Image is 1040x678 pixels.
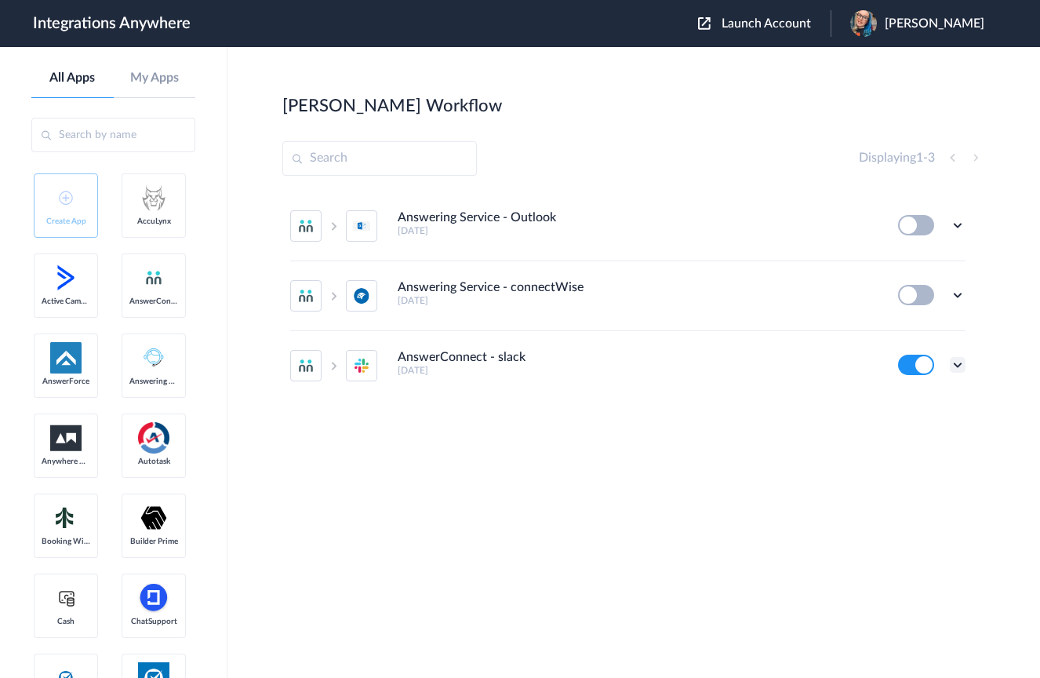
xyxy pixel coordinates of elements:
[916,151,923,164] span: 1
[56,589,76,607] img: cash-logo.svg
[885,16,984,31] span: [PERSON_NAME]
[138,182,169,213] img: acculynx-logo.svg
[42,297,90,306] span: Active Campaign
[398,295,877,306] h5: [DATE]
[698,16,831,31] button: Launch Account
[138,582,169,614] img: chatsupport-icon.svg
[398,225,877,236] h5: [DATE]
[144,268,163,287] img: answerconnect-logo.svg
[129,297,178,306] span: AnswerConnect
[698,17,711,30] img: launch-acct-icon.svg
[138,422,169,454] img: autotask.png
[859,151,935,166] h4: Displaying -
[31,118,195,152] input: Search by name
[282,141,477,176] input: Search
[138,502,169,534] img: builder-prime-logo.svg
[42,617,90,626] span: Cash
[50,262,82,293] img: active-campaign-logo.svg
[129,457,178,466] span: Autotask
[282,96,502,116] h2: [PERSON_NAME] Workflow
[928,151,935,164] span: 3
[398,350,525,365] h4: AnswerConnect - slack
[50,425,82,451] img: aww.png
[42,457,90,466] span: Anywhere Works
[42,217,90,226] span: Create App
[31,71,114,86] a: All Apps
[33,14,191,33] h1: Integrations Anywhere
[129,617,178,626] span: ChatSupport
[722,17,811,30] span: Launch Account
[398,365,877,376] h5: [DATE]
[114,71,196,86] a: My Apps
[129,377,178,386] span: Answering Service
[42,537,90,546] span: Booking Widget
[50,504,82,532] img: Setmore_Logo.svg
[138,342,169,374] img: Answering_service.png
[129,537,178,546] span: Builder Prime
[42,377,90,386] span: AnswerForce
[398,280,584,295] h4: Answering Service - connectWise
[59,191,73,205] img: add-icon.svg
[129,217,178,226] span: AccuLynx
[50,342,82,374] img: af-app-logo.svg
[850,10,877,37] img: 2eb444c9-61c0-489a-8b96-1e10ec5e8a89.jpeg
[398,210,556,225] h4: Answering Service - Outlook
